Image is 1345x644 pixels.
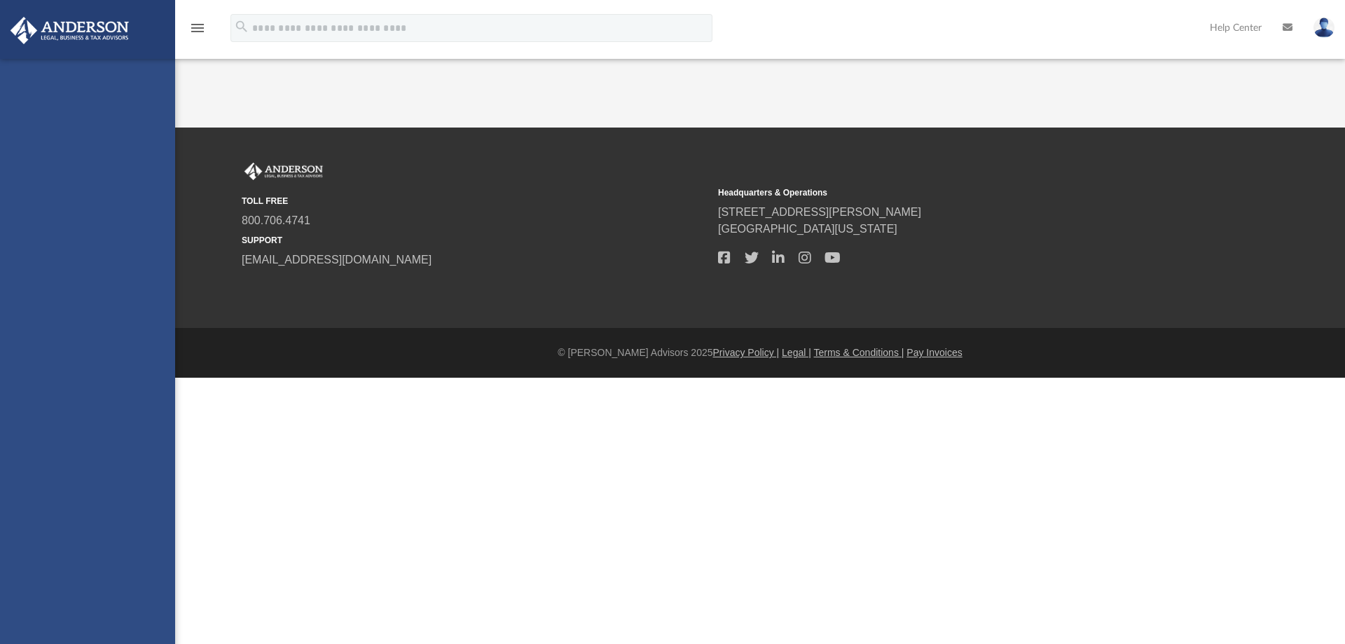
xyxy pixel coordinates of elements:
a: Pay Invoices [906,347,962,358]
a: menu [189,27,206,36]
i: search [234,19,249,34]
div: © [PERSON_NAME] Advisors 2025 [175,345,1345,360]
a: [STREET_ADDRESS][PERSON_NAME] [718,206,921,218]
a: [GEOGRAPHIC_DATA][US_STATE] [718,223,897,235]
a: Terms & Conditions | [814,347,904,358]
small: Headquarters & Operations [718,186,1185,199]
a: 800.706.4741 [242,214,310,226]
small: SUPPORT [242,234,708,247]
img: User Pic [1313,18,1334,38]
small: TOLL FREE [242,195,708,207]
i: menu [189,20,206,36]
img: Anderson Advisors Platinum Portal [242,163,326,181]
a: Legal | [782,347,811,358]
a: [EMAIL_ADDRESS][DOMAIN_NAME] [242,254,432,266]
a: Privacy Policy | [713,347,780,358]
img: Anderson Advisors Platinum Portal [6,17,133,44]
